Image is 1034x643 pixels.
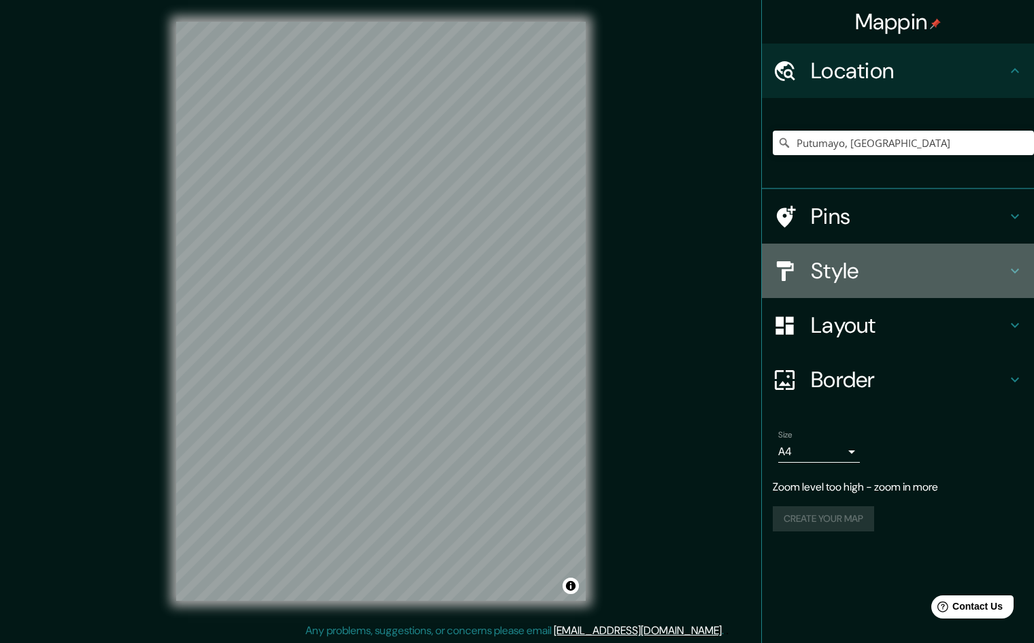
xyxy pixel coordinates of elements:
img: pin-icon.png [930,18,941,29]
h4: Pins [811,203,1007,230]
a: [EMAIL_ADDRESS][DOMAIN_NAME] [554,623,722,638]
div: Location [762,44,1034,98]
p: Zoom level too high - zoom in more [773,479,1023,495]
h4: Style [811,257,1007,284]
button: Toggle attribution [563,578,579,594]
iframe: Help widget launcher [913,590,1019,628]
h4: Border [811,366,1007,393]
h4: Layout [811,312,1007,339]
div: . [724,623,726,639]
p: Any problems, suggestions, or concerns please email . [305,623,724,639]
div: Style [762,244,1034,298]
div: . [726,623,729,639]
h4: Location [811,57,1007,84]
div: Layout [762,298,1034,352]
input: Pick your city or area [773,131,1034,155]
div: Pins [762,189,1034,244]
div: A4 [778,441,860,463]
h4: Mappin [855,8,941,35]
label: Size [778,429,793,441]
canvas: Map [176,22,586,601]
div: Border [762,352,1034,407]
